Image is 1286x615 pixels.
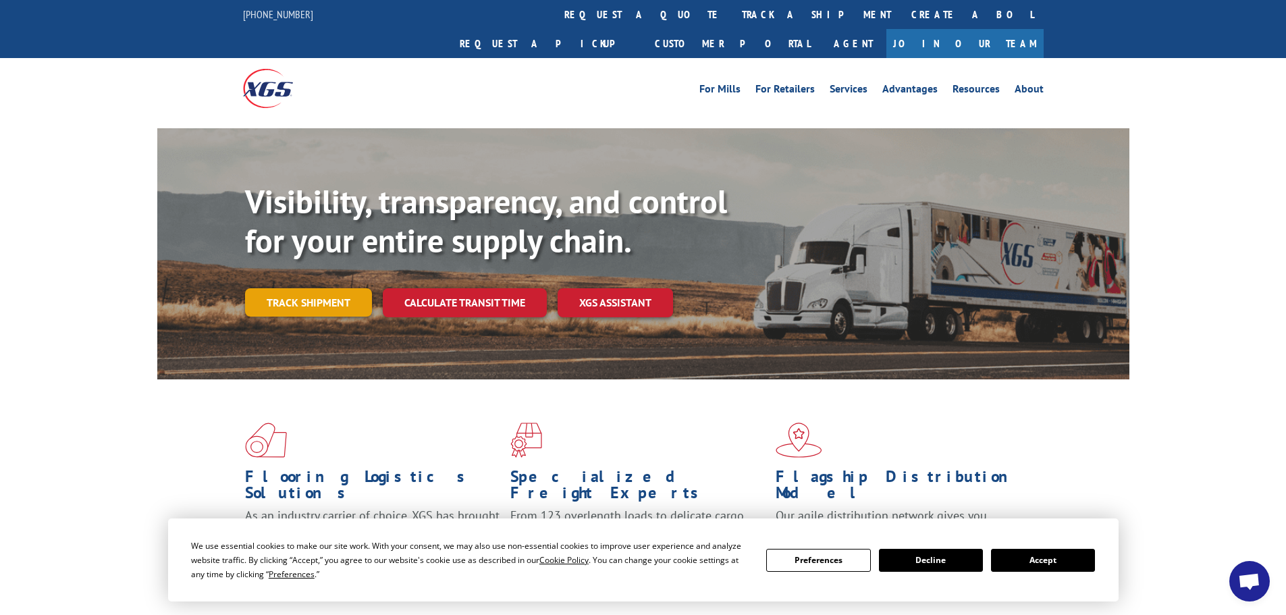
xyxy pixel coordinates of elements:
a: XGS ASSISTANT [558,288,673,317]
button: Accept [991,549,1095,572]
span: Preferences [269,568,315,580]
a: Join Our Team [886,29,1044,58]
h1: Flagship Distribution Model [776,469,1031,508]
div: Open chat [1229,561,1270,601]
a: Services [830,84,867,99]
a: [PHONE_NUMBER] [243,7,313,21]
button: Decline [879,549,983,572]
span: Our agile distribution network gives you nationwide inventory management on demand. [776,508,1024,539]
img: xgs-icon-flagship-distribution-model-red [776,423,822,458]
b: Visibility, transparency, and control for your entire supply chain. [245,180,727,261]
a: Calculate transit time [383,288,547,317]
div: We use essential cookies to make our site work. With your consent, we may also use non-essential ... [191,539,750,581]
h1: Flooring Logistics Solutions [245,469,500,508]
a: About [1015,84,1044,99]
img: xgs-icon-focused-on-flooring-red [510,423,542,458]
h1: Specialized Freight Experts [510,469,766,508]
a: Track shipment [245,288,372,317]
a: Request a pickup [450,29,645,58]
span: As an industry carrier of choice, XGS has brought innovation and dedication to flooring logistics... [245,508,500,556]
a: For Mills [699,84,741,99]
a: Advantages [882,84,938,99]
button: Preferences [766,549,870,572]
img: xgs-icon-total-supply-chain-intelligence-red [245,423,287,458]
a: Customer Portal [645,29,820,58]
a: Resources [953,84,1000,99]
a: Agent [820,29,886,58]
p: From 123 overlength loads to delicate cargo, our experienced staff knows the best way to move you... [510,508,766,568]
a: For Retailers [755,84,815,99]
div: Cookie Consent Prompt [168,518,1119,601]
span: Cookie Policy [539,554,589,566]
